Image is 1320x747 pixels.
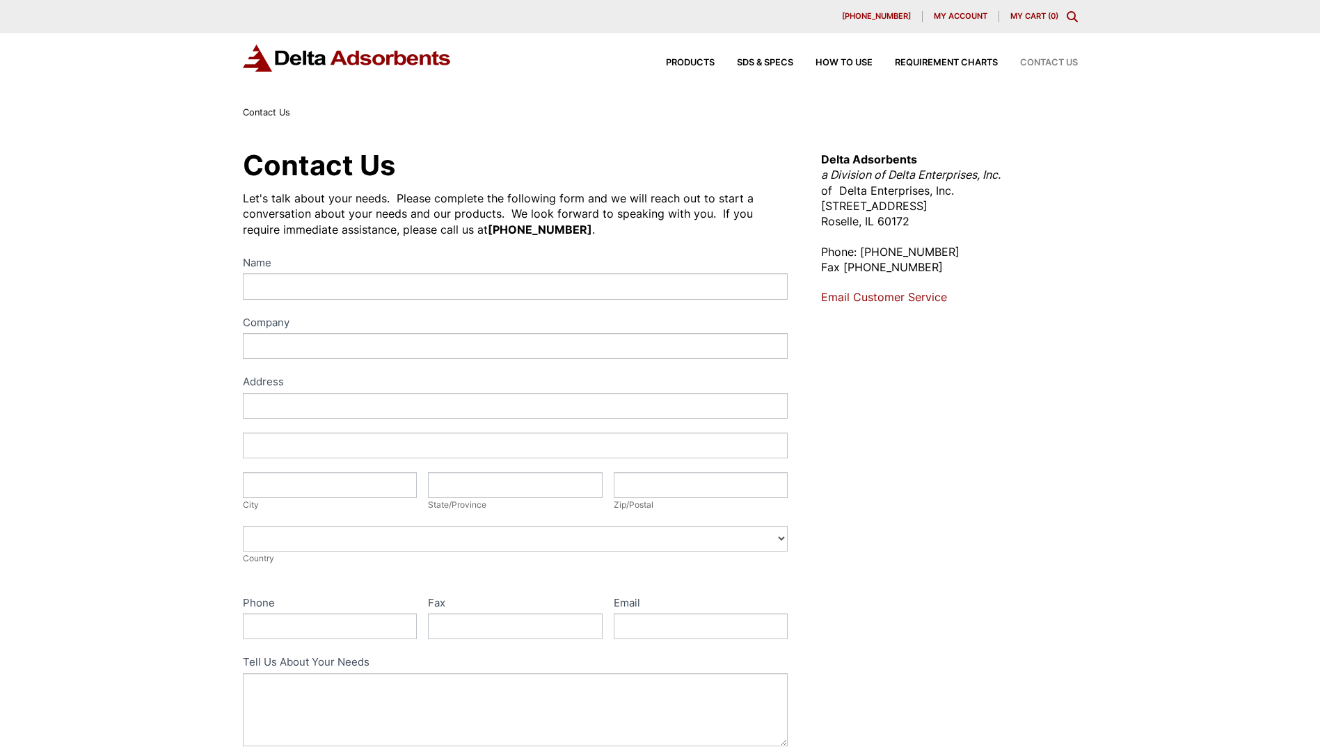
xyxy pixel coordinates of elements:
a: Contact Us [998,58,1078,67]
a: Products [644,58,715,67]
label: Email [614,594,788,614]
h1: Contact Us [243,152,788,179]
span: SDS & SPECS [737,58,793,67]
span: Contact Us [1020,58,1078,67]
label: Tell Us About Your Needs [243,653,788,673]
span: My account [934,13,987,20]
a: My account [923,11,999,22]
span: How to Use [816,58,873,67]
label: Phone [243,594,418,614]
a: [PHONE_NUMBER] [831,11,923,22]
div: Let's talk about your needs. Please complete the following form and we will reach out to start a ... [243,191,788,237]
div: State/Province [428,498,603,512]
span: Requirement Charts [895,58,998,67]
span: [PHONE_NUMBER] [842,13,911,20]
div: Address [243,373,788,393]
label: Fax [428,594,603,614]
div: Toggle Modal Content [1067,11,1078,22]
p: of Delta Enterprises, Inc. [STREET_ADDRESS] Roselle, IL 60172 [821,152,1077,230]
label: Company [243,314,788,334]
a: Email Customer Service [821,290,947,304]
a: My Cart (0) [1010,11,1058,21]
div: Country [243,552,788,565]
span: Products [666,58,715,67]
span: 0 [1051,11,1056,21]
a: SDS & SPECS [715,58,793,67]
img: Delta Adsorbents [243,45,452,72]
em: a Division of Delta Enterprises, Inc. [821,168,1001,182]
span: Contact Us [243,107,290,118]
label: Name [243,254,788,274]
div: Zip/Postal [614,498,788,512]
strong: [PHONE_NUMBER] [488,223,592,236]
a: How to Use [793,58,873,67]
strong: Delta Adsorbents [821,152,917,166]
a: Requirement Charts [873,58,998,67]
div: City [243,498,418,512]
p: Phone: [PHONE_NUMBER] Fax [PHONE_NUMBER] [821,244,1077,275]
